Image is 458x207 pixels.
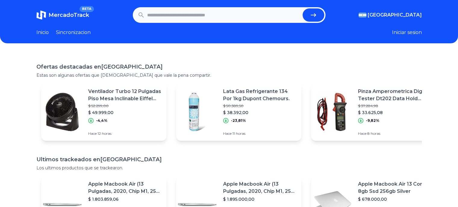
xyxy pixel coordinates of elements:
p: Hace 12 horas [88,131,162,136]
p: -4,4% [96,118,107,123]
a: Sincronizacion [56,29,91,36]
p: Apple Macbook Air 13 Core I5 8gb Ssd 256gb Silver [358,181,432,195]
p: $ 1.803.859,06 [88,196,162,202]
p: -9,82% [366,118,379,123]
p: Lata Gas Refrigerante 134 Por 1kg Dupont Chemours. [223,88,297,102]
img: Featured image [311,91,353,133]
p: $ 1.895.000,00 [223,196,297,202]
p: Apple Macbook Air (13 Pulgadas, 2020, Chip M1, 256 Gb De Ssd, 8 Gb De Ram) - Plata [88,181,162,195]
p: $ 52.299,00 [88,103,162,108]
p: Hace 8 horas [358,131,432,136]
span: MercadoTrack [48,12,89,18]
a: Featured imageVentilador Turbo 12 Pulgadas Piso Mesa Inclinable Eiffel 512 Cantidad De Aspas 3 Co... [41,83,167,141]
a: Inicio [36,29,49,36]
img: Featured image [41,91,83,133]
img: MercadoTrack [36,10,46,20]
p: Hace 11 horas [223,131,297,136]
p: Ventilador Turbo 12 Pulgadas Piso Mesa Inclinable Eiffel 512 Cantidad De Aspas 3 Color De La Estr... [88,88,162,102]
span: BETA [79,6,94,12]
img: Featured image [176,91,218,133]
button: Iniciar sesion [392,29,422,36]
p: Estas son algunas ofertas que [DEMOGRAPHIC_DATA] que vale la pena compartir. [36,72,422,78]
img: Argentina [359,13,366,17]
a: Featured imagePinza Amperometrica Digital Tester Dt202 Data Hold Buzzer$ 37.284,98$ 33.625,08-9,8... [311,83,436,141]
p: $ 33.625,08 [358,110,432,116]
p: $ 37.284,98 [358,103,432,108]
h1: Ofertas destacadas en [GEOGRAPHIC_DATA] [36,63,422,71]
p: $ 49.999,00 [88,110,162,116]
p: Apple Macbook Air (13 Pulgadas, 2020, Chip M1, 256 Gb De Ssd, 8 Gb De Ram) - Plata [223,181,297,195]
a: Featured imageLata Gas Refrigerante 134 Por 1kg Dupont Chemours.$ 50.389,50$ 38.392,00-23,81%Hace... [176,83,301,141]
a: MercadoTrackBETA [36,10,89,20]
p: Los ultimos productos que se trackearon. [36,165,422,171]
span: [GEOGRAPHIC_DATA] [368,11,422,19]
p: -23,81% [231,118,246,123]
p: $ 50.389,50 [223,103,297,108]
p: $ 678.000,00 [358,196,432,202]
button: [GEOGRAPHIC_DATA] [359,11,422,19]
p: Pinza Amperometrica Digital Tester Dt202 Data Hold Buzzer [358,88,432,102]
p: $ 38.392,00 [223,110,297,116]
h1: Ultimos trackeados en [GEOGRAPHIC_DATA] [36,155,422,164]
